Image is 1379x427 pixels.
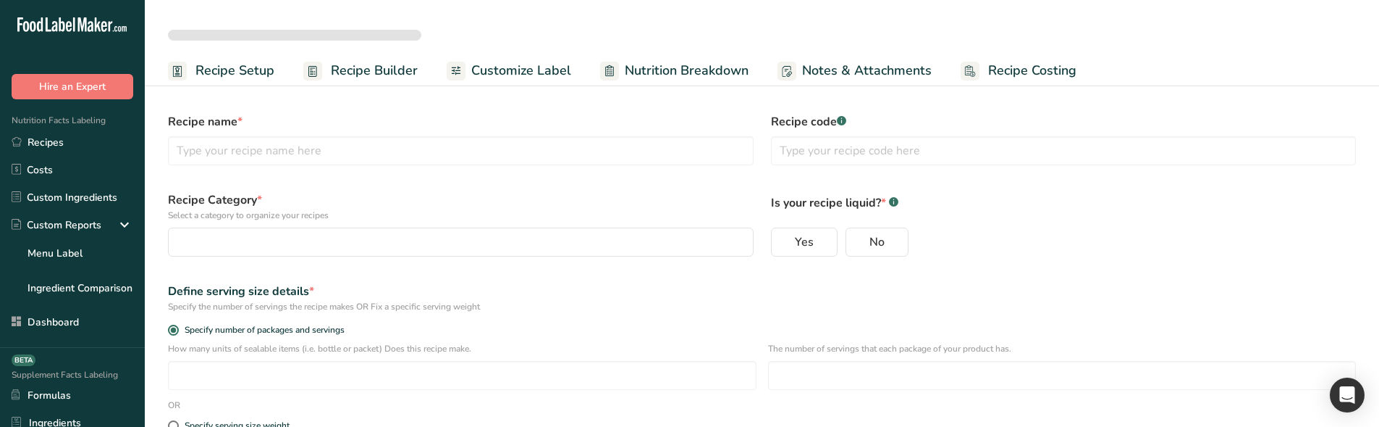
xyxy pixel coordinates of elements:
span: Customize Label [471,61,571,80]
p: The number of servings that each package of your product has. [768,342,1357,355]
a: Customize Label [447,54,571,87]
div: Custom Reports [12,217,101,233]
p: How many units of sealable items (i.e. bottle or packet) Does this recipe make. [168,342,756,355]
span: Recipe Builder [331,61,418,80]
div: Specify the number of servings the recipe makes OR Fix a specific serving weight [168,300,1356,313]
input: Type your recipe code here [771,136,1357,165]
span: Yes [795,235,814,249]
p: Is your recipe liquid? [771,191,1357,212]
span: Recipe Setup [195,61,274,80]
a: Recipe Costing [961,54,1076,87]
span: Notes & Attachments [802,61,932,80]
span: Nutrition Breakdown [625,61,748,80]
div: BETA [12,355,35,366]
input: Type your recipe name here [168,136,754,165]
div: Define serving size details [168,283,1356,300]
button: Hire an Expert [12,74,133,99]
span: Specify number of packages and servings [179,325,345,336]
p: Select a category to organize your recipes [168,209,754,222]
a: Recipe Setup [168,54,274,87]
span: No [869,235,885,249]
a: Notes & Attachments [777,54,932,87]
a: Recipe Builder [303,54,418,87]
label: Recipe Category [168,191,754,222]
label: Recipe code [771,113,1357,130]
span: Recipe Costing [988,61,1076,80]
div: Open Intercom Messenger [1330,378,1365,413]
label: Recipe name [168,113,754,130]
div: OR [159,399,189,412]
a: Nutrition Breakdown [600,54,748,87]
